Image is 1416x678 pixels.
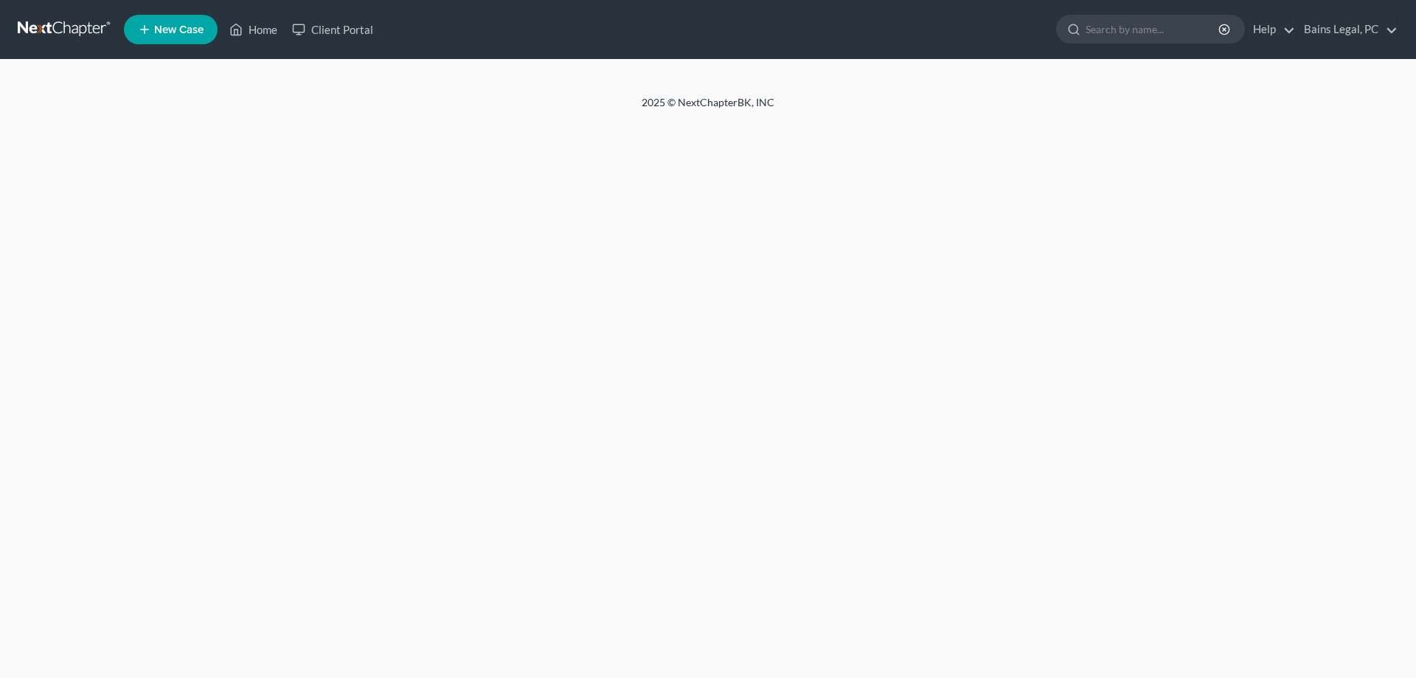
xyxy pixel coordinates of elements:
[1297,16,1398,43] a: Bains Legal, PC
[1086,15,1221,43] input: Search by name...
[1246,16,1295,43] a: Help
[285,16,381,43] a: Client Portal
[222,16,285,43] a: Home
[288,95,1128,122] div: 2025 © NextChapterBK, INC
[154,24,204,35] span: New Case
